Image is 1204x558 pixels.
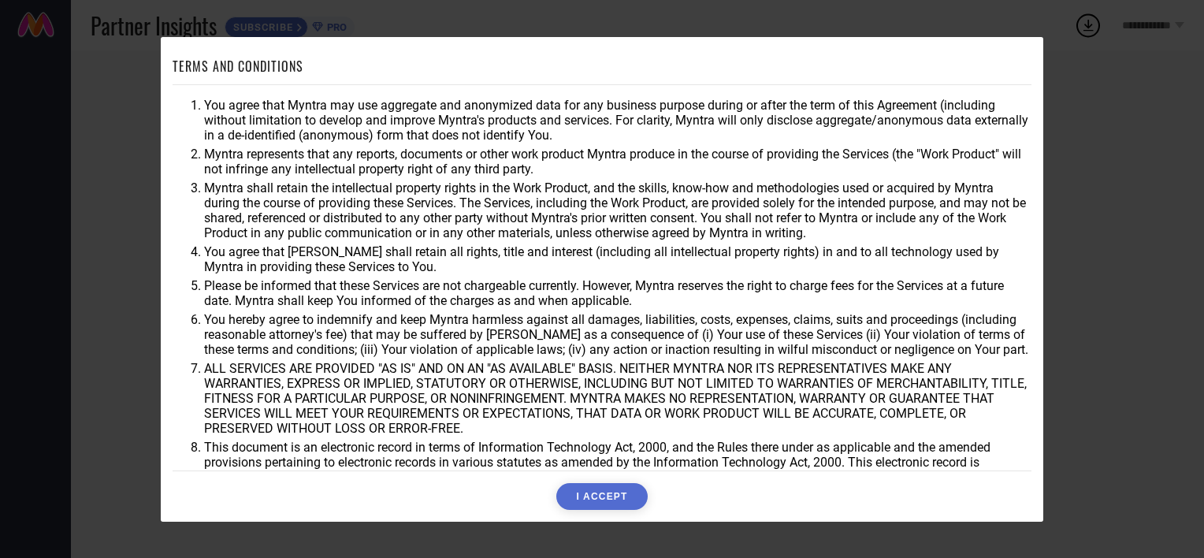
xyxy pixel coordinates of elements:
[204,147,1031,177] li: Myntra represents that any reports, documents or other work product Myntra produce in the course ...
[204,180,1031,240] li: Myntra shall retain the intellectual property rights in the Work Product, and the skills, know-ho...
[173,57,303,76] h1: TERMS AND CONDITIONS
[204,278,1031,308] li: Please be informed that these Services are not chargeable currently. However, Myntra reserves the...
[204,98,1031,143] li: You agree that Myntra may use aggregate and anonymized data for any business purpose during or af...
[556,483,647,510] button: I ACCEPT
[204,440,1031,485] li: This document is an electronic record in terms of Information Technology Act, 2000, and the Rules...
[204,361,1031,436] li: ALL SERVICES ARE PROVIDED "AS IS" AND ON AN "AS AVAILABLE" BASIS. NEITHER MYNTRA NOR ITS REPRESEN...
[204,312,1031,357] li: You hereby agree to indemnify and keep Myntra harmless against all damages, liabilities, costs, e...
[204,244,1031,274] li: You agree that [PERSON_NAME] shall retain all rights, title and interest (including all intellect...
